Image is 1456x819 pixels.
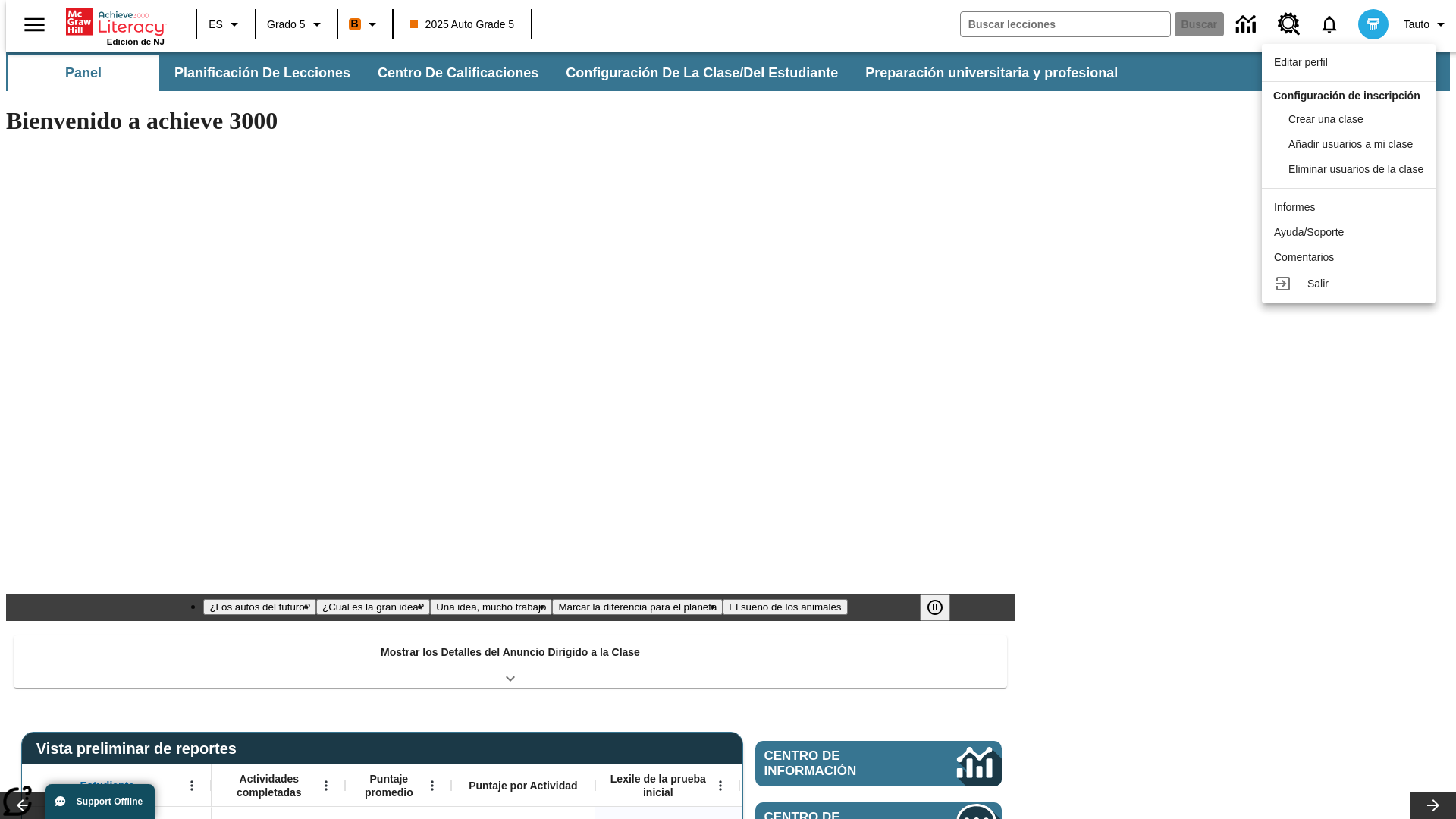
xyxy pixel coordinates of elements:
span: Crear una clase [1288,113,1363,125]
span: Salir [1307,278,1329,290]
span: Añadir usuarios a mi clase [1288,138,1413,150]
span: Eliminar usuarios de la clase [1288,163,1423,175]
span: Editar perfil [1274,56,1328,68]
span: Comentarios [1274,251,1334,263]
span: Configuración de inscripción [1273,89,1420,102]
span: Informes [1274,201,1315,213]
span: Ayuda/Soporte [1274,226,1344,238]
